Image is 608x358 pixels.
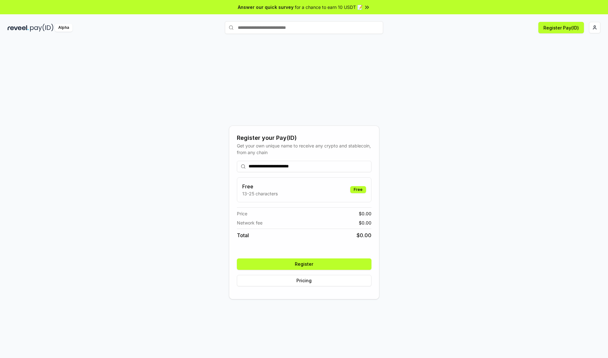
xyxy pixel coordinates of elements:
[30,24,54,32] img: pay_id
[237,142,371,156] div: Get your own unique name to receive any crypto and stablecoin, from any chain
[350,186,366,193] div: Free
[237,219,263,226] span: Network fee
[8,24,29,32] img: reveel_dark
[357,231,371,239] span: $ 0.00
[359,210,371,217] span: $ 0.00
[295,4,363,10] span: for a chance to earn 10 USDT 📝
[242,183,278,190] h3: Free
[242,190,278,197] p: 13-25 characters
[238,4,294,10] span: Answer our quick survey
[237,210,247,217] span: Price
[237,133,371,142] div: Register your Pay(ID)
[237,275,371,286] button: Pricing
[237,231,249,239] span: Total
[359,219,371,226] span: $ 0.00
[237,258,371,270] button: Register
[55,24,73,32] div: Alpha
[538,22,584,33] button: Register Pay(ID)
